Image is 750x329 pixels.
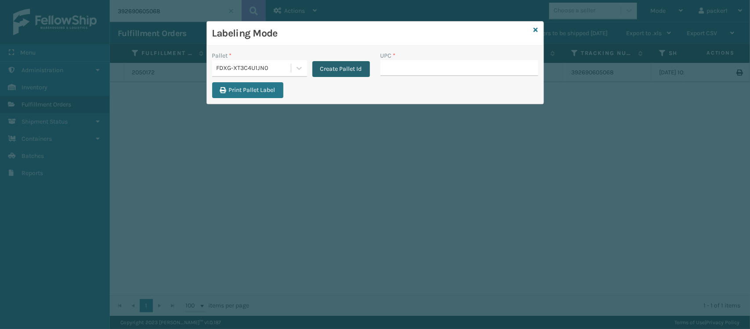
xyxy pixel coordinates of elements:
[212,82,283,98] button: Print Pallet Label
[312,61,370,77] button: Create Pallet Id
[212,27,530,40] h3: Labeling Mode
[380,51,396,60] label: UPC
[217,64,292,73] div: FDXG-XT3C4U1JN0
[212,51,232,60] label: Pallet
